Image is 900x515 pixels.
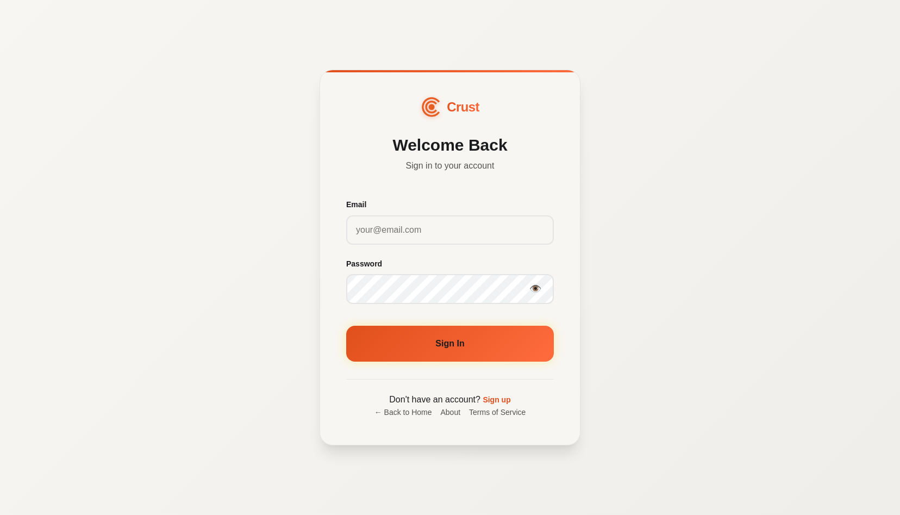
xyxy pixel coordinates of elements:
[469,406,526,418] a: Terms of Service
[346,198,554,210] label: Email
[483,395,510,404] a: Sign up
[346,159,554,172] p: Sign in to your account
[346,258,554,270] label: Password
[526,279,545,299] button: Show password
[440,406,460,418] a: About
[346,326,554,362] button: Sign In
[420,96,443,119] img: CrustAI
[346,135,554,155] h2: Welcome Back
[447,97,479,117] span: Crust
[374,406,432,418] a: ← Back to Home
[346,393,554,407] p: Don't have an account?
[346,215,554,245] input: your@email.com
